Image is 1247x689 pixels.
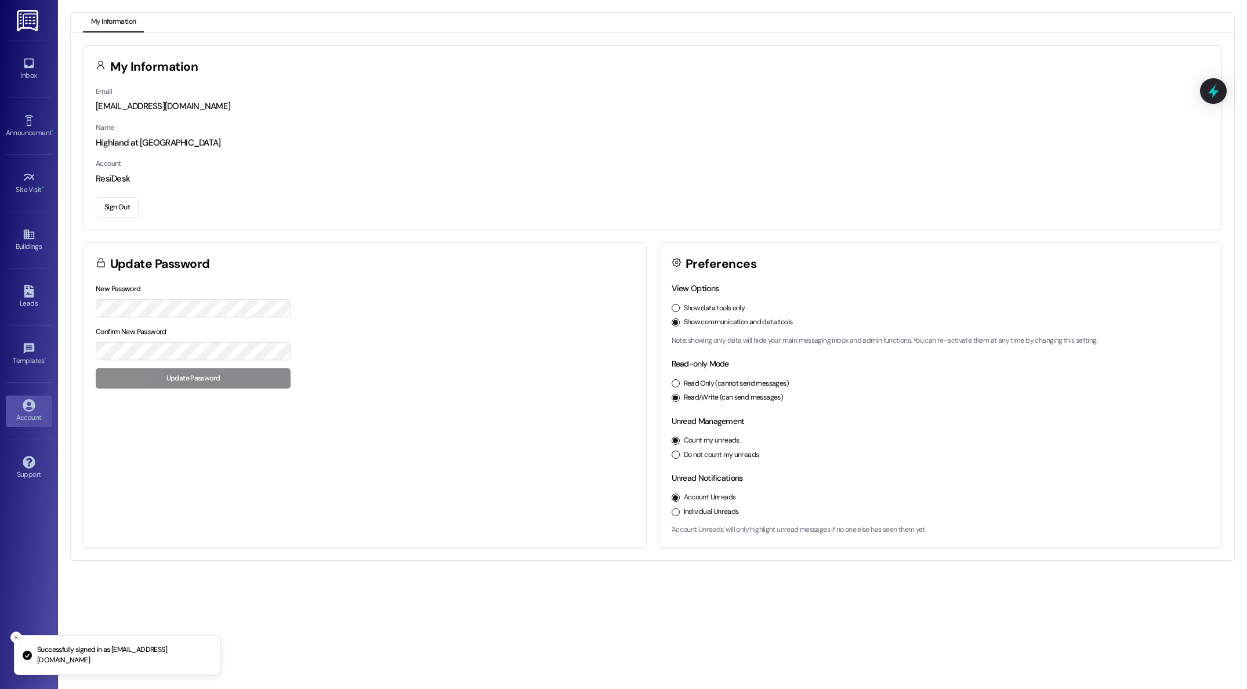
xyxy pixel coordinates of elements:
a: Site Visit • [6,168,52,199]
div: ResiDesk [96,173,1209,185]
label: Name [96,123,114,132]
a: Templates • [6,339,52,370]
label: Account Unreads [684,492,736,503]
span: • [45,355,46,363]
p: Note: showing only data will hide your main messaging inbox and admin functions. You can re-activ... [672,336,1210,346]
h3: Preferences [686,258,756,270]
p: 'Account Unreads' will only highlight unread messages if no one else has seen them yet. [672,525,1210,535]
label: Read-only Mode [672,358,729,369]
label: Show communication and data tools [684,317,793,328]
label: Read/Write (can send messages) [684,393,784,403]
img: ResiDesk Logo [17,10,41,31]
label: Confirm New Password [96,327,166,336]
label: Do not count my unreads [684,450,759,460]
label: Unread Notifications [672,473,743,483]
label: View Options [672,283,719,293]
label: Show data tools only [684,303,745,314]
label: Read Only (cannot send messages) [684,379,789,389]
a: Buildings [6,224,52,256]
button: My Information [83,13,144,32]
label: Count my unreads [684,436,739,446]
span: • [42,184,43,192]
a: Support [6,452,52,484]
div: Highland at [GEOGRAPHIC_DATA] [96,137,1209,149]
a: Inbox [6,53,52,85]
label: New Password [96,284,141,293]
span: • [52,127,53,135]
label: Email [96,87,112,96]
div: [EMAIL_ADDRESS][DOMAIN_NAME] [96,100,1209,113]
button: Sign Out [96,197,139,217]
label: Account [96,159,121,168]
a: Account [6,396,52,427]
button: Close toast [10,632,22,643]
p: Successfully signed in as [EMAIL_ADDRESS][DOMAIN_NAME] [37,645,211,665]
h3: My Information [110,61,198,73]
a: Leads [6,281,52,313]
label: Individual Unreads [684,507,739,517]
h3: Update Password [110,258,210,270]
label: Unread Management [672,416,745,426]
